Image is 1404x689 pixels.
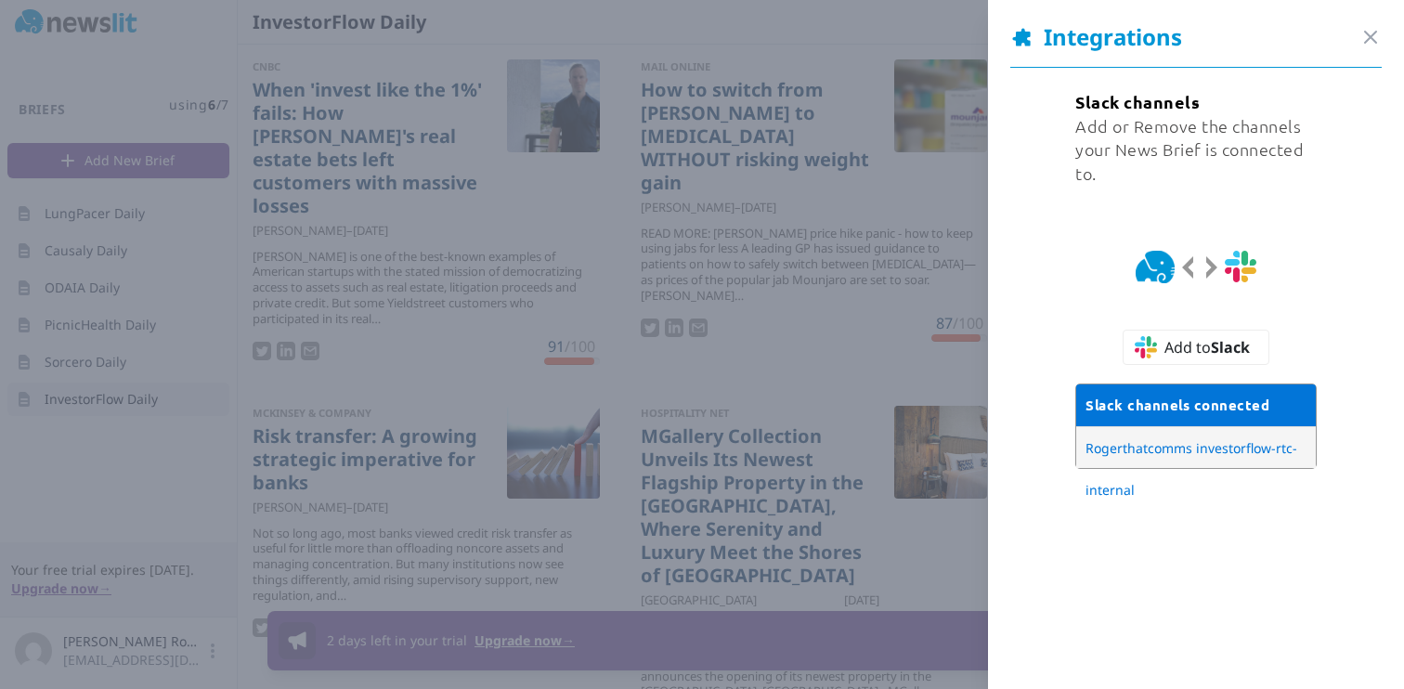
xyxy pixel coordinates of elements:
span: Add to [1164,336,1250,358]
span: Integrations [1010,22,1182,52]
div: Add or Remove the channels your News Brief is connected to. [1075,114,1317,186]
img: Slack Info [1136,251,1256,283]
span: Rogerthatcomms investorflow-rtc-internal [1085,439,1297,499]
div: Slack channels connected [1076,384,1316,426]
button: Add toSlack [1123,330,1269,365]
strong: Slack [1211,337,1250,357]
div: Slack channels [1075,90,1200,114]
